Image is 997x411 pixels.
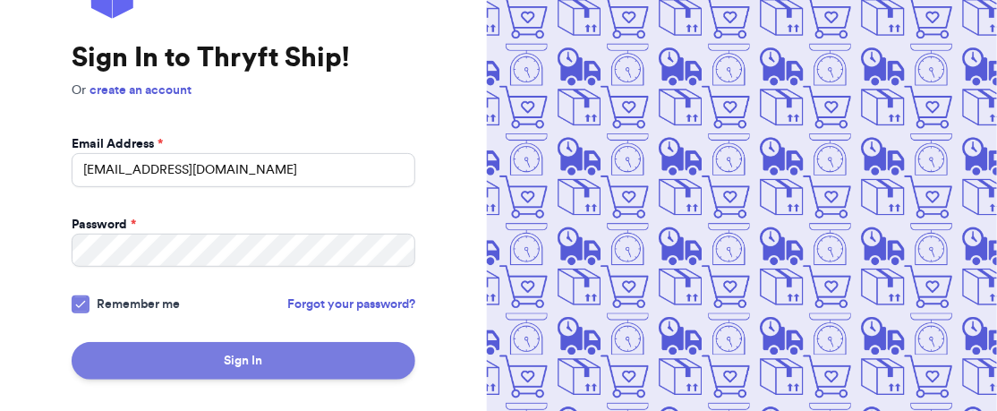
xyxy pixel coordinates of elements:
button: Sign In [72,342,415,380]
h1: Sign In to Thryft Ship! [72,42,415,74]
label: Email Address [72,135,163,153]
label: Password [72,216,136,234]
a: Forgot your password? [287,295,415,313]
a: create an account [89,84,192,97]
p: Or [72,81,415,99]
span: Remember me [97,295,180,313]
